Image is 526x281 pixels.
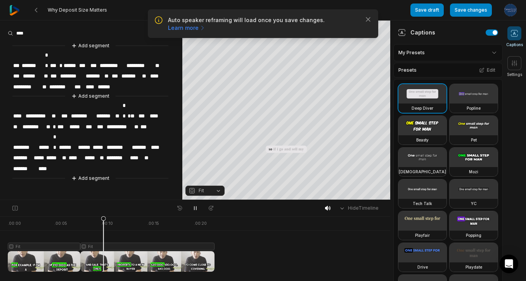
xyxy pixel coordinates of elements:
[393,63,503,78] div: Presets
[466,232,481,238] h3: Popping
[469,169,478,175] h3: Mozi
[168,24,206,32] a: Learn more
[410,3,444,17] button: Save draft
[507,56,522,78] button: Settings
[70,174,111,183] button: Add segment
[500,255,518,273] div: Open Intercom Messenger
[477,65,498,75] button: Edit
[507,72,522,78] span: Settings
[70,41,111,50] button: Add segment
[467,105,481,111] h3: Popline
[416,137,429,143] h3: Beasty
[398,28,435,36] div: Captions
[471,200,477,207] h3: YC
[471,137,477,143] h3: Pet
[48,7,107,13] span: Why Deposit Size Matters
[70,92,111,100] button: Add segment
[9,5,20,16] img: reap
[450,3,492,17] button: Save changes
[168,16,358,32] p: Auto speaker reframing will load once you save changes.
[506,26,523,48] button: Captions
[412,105,433,111] h3: Deep Diver
[336,202,381,214] button: HideTimeline
[413,200,432,207] h3: Tech Talk
[506,42,523,48] span: Captions
[393,44,503,61] div: My Presets
[415,232,430,238] h3: Playfair
[185,186,225,196] button: Fit
[465,264,482,270] h3: Playdate
[199,187,204,194] span: Fit
[399,169,446,175] h3: [DEMOGRAPHIC_DATA]
[417,264,428,270] h3: Drive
